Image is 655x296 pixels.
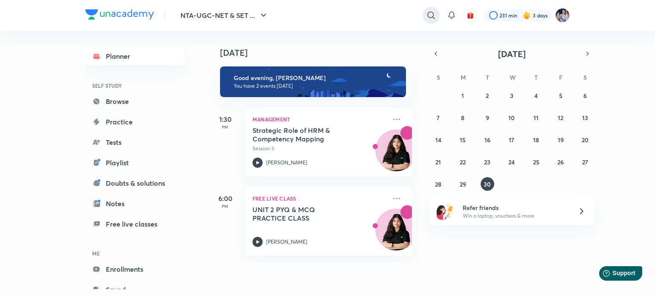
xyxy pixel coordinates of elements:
h5: 6:00 [208,193,242,204]
abbr: September 26, 2025 [557,158,564,166]
abbr: September 28, 2025 [435,180,441,188]
h5: 1:30 [208,114,242,124]
abbr: Sunday [437,73,440,81]
a: Doubts & solutions [85,175,184,192]
button: September 11, 2025 [529,111,543,124]
abbr: September 27, 2025 [582,158,588,166]
button: September 25, 2025 [529,155,543,169]
a: Browse [85,93,184,110]
button: September 26, 2025 [554,155,568,169]
abbr: September 18, 2025 [533,136,539,144]
abbr: September 21, 2025 [435,158,441,166]
p: FREE LIVE CLASS [252,193,386,204]
p: [PERSON_NAME] [266,238,307,246]
iframe: Help widget launcher [579,263,646,287]
button: September 6, 2025 [578,89,592,102]
abbr: September 5, 2025 [559,92,562,100]
a: Company Logo [85,9,154,22]
button: September 3, 2025 [505,89,519,102]
abbr: September 17, 2025 [509,136,514,144]
abbr: September 25, 2025 [533,158,539,166]
img: Tanya Gautam [555,8,570,23]
button: NTA-UGC-NET & SET ... [175,7,274,24]
button: September 12, 2025 [554,111,568,124]
h6: Good evening, [PERSON_NAME] [234,74,398,82]
abbr: September 15, 2025 [460,136,466,144]
abbr: September 10, 2025 [508,114,515,122]
a: Enrollments [85,261,184,278]
abbr: September 4, 2025 [534,92,538,100]
span: [DATE] [498,48,526,60]
abbr: Saturday [583,73,587,81]
abbr: September 3, 2025 [510,92,513,100]
img: avatar [467,11,474,19]
p: [PERSON_NAME] [266,159,307,167]
abbr: September 30, 2025 [484,180,491,188]
a: Tests [85,134,184,151]
button: September 4, 2025 [529,89,543,102]
h4: [DATE] [220,48,420,58]
abbr: September 1, 2025 [461,92,464,100]
img: Avatar [376,213,417,254]
button: September 10, 2025 [505,111,519,124]
abbr: September 23, 2025 [484,158,490,166]
abbr: September 29, 2025 [460,180,466,188]
h5: Strategic Role of HRM & Competency Mapping [252,126,359,143]
abbr: Thursday [534,73,538,81]
abbr: September 24, 2025 [508,158,515,166]
a: Planner [85,48,184,65]
abbr: September 2, 2025 [486,92,489,100]
button: September 1, 2025 [456,89,470,102]
p: Management [252,114,386,124]
img: streak [522,11,531,20]
abbr: September 22, 2025 [460,158,466,166]
img: Company Logo [85,9,154,20]
button: September 16, 2025 [481,133,494,147]
abbr: Tuesday [486,73,489,81]
abbr: September 13, 2025 [582,114,588,122]
button: September 2, 2025 [481,89,494,102]
a: Free live classes [85,216,184,233]
abbr: September 8, 2025 [461,114,464,122]
button: September 17, 2025 [505,133,519,147]
p: PM [208,124,242,129]
button: September 30, 2025 [481,177,494,191]
h6: SELF STUDY [85,78,184,93]
button: September 9, 2025 [481,111,494,124]
abbr: Monday [461,73,466,81]
abbr: September 16, 2025 [484,136,490,144]
button: September 21, 2025 [432,155,445,169]
button: September 29, 2025 [456,177,470,191]
img: evening [220,66,406,97]
abbr: September 12, 2025 [558,114,563,122]
p: Win a laptop, vouchers & more [463,212,568,220]
button: September 20, 2025 [578,133,592,147]
abbr: Wednesday [510,73,516,81]
button: September 22, 2025 [456,155,470,169]
abbr: Friday [559,73,562,81]
button: September 23, 2025 [481,155,494,169]
img: Avatar [376,134,417,175]
abbr: September 11, 2025 [533,114,539,122]
abbr: September 14, 2025 [435,136,441,144]
button: September 27, 2025 [578,155,592,169]
button: avatar [464,9,477,22]
button: September 19, 2025 [554,133,568,147]
a: Notes [85,195,184,212]
abbr: September 20, 2025 [582,136,588,144]
button: September 14, 2025 [432,133,445,147]
h6: Refer friends [463,203,568,212]
abbr: September 9, 2025 [486,114,489,122]
p: PM [208,204,242,209]
button: September 18, 2025 [529,133,543,147]
abbr: September 6, 2025 [583,92,587,100]
button: September 15, 2025 [456,133,470,147]
button: September 28, 2025 [432,177,445,191]
p: Session 3 [252,145,386,152]
abbr: September 7, 2025 [437,114,440,122]
abbr: September 19, 2025 [558,136,564,144]
a: Practice [85,113,184,130]
p: You have 2 events [DATE] [234,83,398,89]
button: September 13, 2025 [578,111,592,124]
